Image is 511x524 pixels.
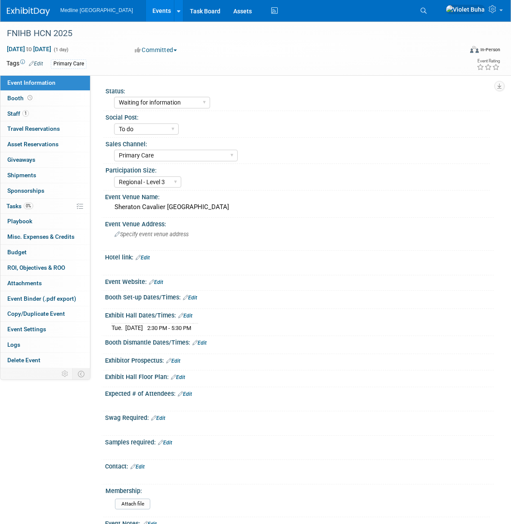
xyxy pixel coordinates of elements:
div: Expected # of Attendees: [105,387,494,398]
a: Edit [149,279,163,285]
button: Committed [132,46,180,54]
a: Event Information [0,75,90,90]
span: Sponsorships [7,187,44,194]
span: Misc. Expenses & Credits [7,233,74,240]
div: Swag Required: [105,411,494,422]
span: Event Binder (.pdf export) [7,295,76,302]
a: Edit [151,415,165,421]
div: FNIHB HCN 2025 [4,26,452,41]
span: 1 [22,110,29,117]
a: Sponsorships [0,183,90,198]
div: Event Rating [477,59,500,63]
div: Event Website: [105,275,494,287]
span: Booth not reserved yet [26,95,34,101]
a: Logs [0,337,90,352]
img: ExhibitDay [7,7,50,16]
td: Tue. [111,324,125,333]
span: Tasks [6,203,33,210]
div: Exhibit Hall Floor Plan: [105,370,494,382]
a: Edit [183,295,197,301]
div: Sheraton Cavalier [GEOGRAPHIC_DATA] [111,200,487,214]
div: Primary Care [51,59,87,68]
div: Social Post: [105,111,490,122]
span: Event Settings [7,326,46,333]
div: Event Venue Address: [105,218,494,228]
a: Edit [158,440,172,446]
span: Logs [7,341,20,348]
div: Membership: [105,484,490,495]
div: Contact: [105,460,494,471]
a: Edit [166,358,180,364]
td: Tags [6,59,43,69]
a: Edit [192,340,207,346]
a: Edit [130,464,145,470]
a: Tasks0% [0,199,90,214]
a: Giveaways [0,152,90,167]
img: Format-Inperson.png [470,46,479,53]
div: In-Person [480,46,500,53]
div: Event Format [423,45,500,58]
a: Copy/Duplicate Event [0,306,90,321]
a: Event Binder (.pdf export) [0,291,90,306]
span: Travel Reservations [7,125,60,132]
div: Hotel link: [105,251,494,262]
span: [DATE] [DATE] [6,45,52,53]
span: ROI, Objectives & ROO [7,264,65,271]
span: Playbook [7,218,32,225]
td: Personalize Event Tab Strip [58,368,73,379]
a: Misc. Expenses & Credits [0,229,90,244]
span: Giveaways [7,156,35,163]
a: Budget [0,245,90,260]
span: Attachments [7,280,42,287]
a: Edit [178,391,192,397]
div: Status: [105,85,490,96]
div: Booth Dismantle Dates/Times: [105,336,494,347]
span: Booth [7,95,34,102]
a: Attachments [0,276,90,291]
a: Delete Event [0,353,90,368]
div: Sales Channel: [105,138,490,148]
a: Asset Reservations [0,137,90,152]
div: Exhibitor Prospectus: [105,354,494,365]
div: Participation Size: [105,164,490,175]
span: Staff [7,110,29,117]
div: Exhibit Hall Dates/Times: [105,309,494,320]
a: Edit [178,313,192,319]
span: 0% [24,203,33,209]
span: (1 day) [53,47,68,52]
img: Violet Buha [446,5,485,14]
a: Booth [0,91,90,106]
div: Samples required: [105,436,494,447]
div: Event Venue Name: [105,191,494,201]
span: Event Information [7,79,56,86]
a: Edit [136,255,150,261]
span: Copy/Duplicate Event [7,310,65,317]
span: Delete Event [7,357,40,364]
a: Edit [171,374,185,380]
a: Shipments [0,168,90,183]
a: Event Settings [0,322,90,337]
a: Travel Reservations [0,121,90,136]
a: Playbook [0,214,90,229]
span: Medline [GEOGRAPHIC_DATA] [60,7,133,13]
span: Shipments [7,172,36,179]
td: [DATE] [125,324,143,333]
a: Staff1 [0,106,90,121]
a: ROI, Objectives & ROO [0,260,90,275]
span: Asset Reservations [7,141,59,148]
span: Budget [7,249,27,256]
span: to [25,46,33,52]
span: 2:30 PM - 5:30 PM [147,325,191,331]
a: Edit [29,61,43,67]
td: Toggle Event Tabs [73,368,90,379]
span: Specify event venue address [115,231,189,237]
div: Booth Set-up Dates/Times: [105,291,494,302]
